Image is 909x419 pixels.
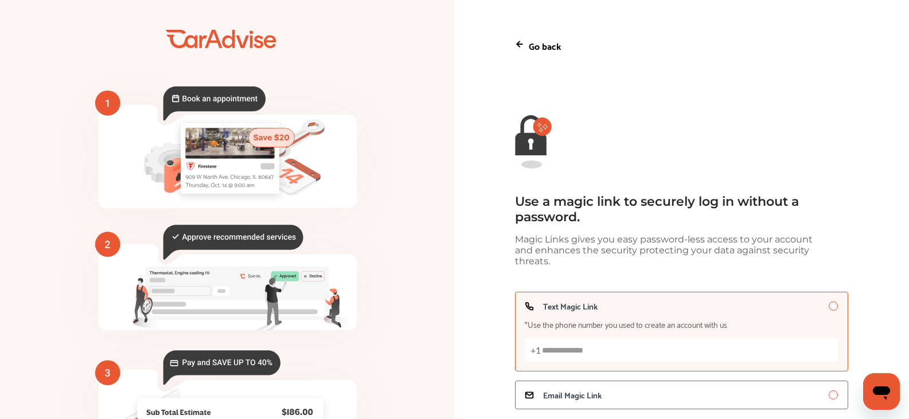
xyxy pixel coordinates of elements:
iframe: Button to launch messaging window [863,373,900,410]
span: Email Magic Link [543,390,602,400]
input: Text Magic Link*Use the phone number you used to create an account with us+1 [525,338,838,362]
span: Text Magic Link [543,301,598,311]
input: Email Magic Link [829,390,838,400]
img: icon_email.a11c3263.svg [525,390,534,400]
img: icon_phone.e7b63c2d.svg [525,301,534,311]
img: magic-link-lock-error.9d88b03f.svg [515,115,552,169]
span: *Use the phone number you used to create an account with us [525,320,727,329]
div: Magic Links gives you easy password-less access to your account and enhances the security protect... [515,234,832,267]
div: Use a magic link to securely log in without a password. [515,194,832,225]
input: Text Magic Link*Use the phone number you used to create an account with us+1 [829,301,838,311]
p: Go back [529,38,561,53]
